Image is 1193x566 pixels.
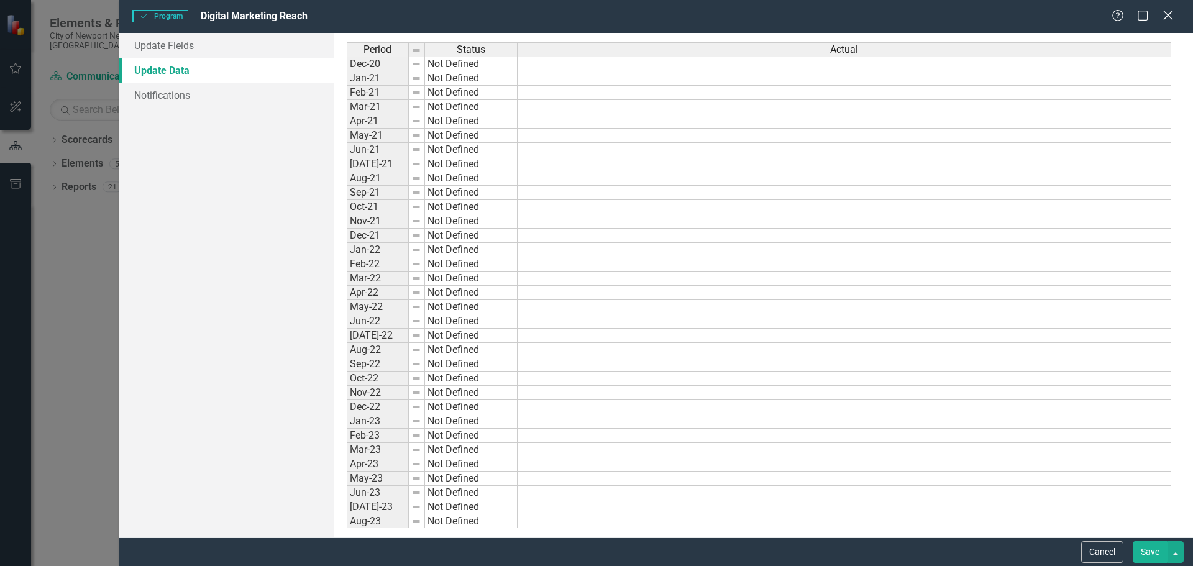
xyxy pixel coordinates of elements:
[201,10,308,22] span: Digital Marketing Reach
[347,457,409,472] td: Apr-23
[425,372,518,386] td: Not Defined
[347,414,409,429] td: Jan-23
[425,86,518,100] td: Not Defined
[347,243,409,257] td: Jan-22
[425,286,518,300] td: Not Defined
[119,33,334,58] a: Update Fields
[347,329,409,343] td: [DATE]-22
[347,100,409,114] td: Mar-21
[411,388,421,398] img: 8DAGhfEEPCf229AAAAAElFTkSuQmCC
[425,400,518,414] td: Not Defined
[411,359,421,369] img: 8DAGhfEEPCf229AAAAAElFTkSuQmCC
[425,343,518,357] td: Not Defined
[425,71,518,86] td: Not Defined
[425,257,518,272] td: Not Defined
[425,500,518,514] td: Not Defined
[425,143,518,157] td: Not Defined
[363,44,391,55] span: Period
[411,102,421,112] img: 8DAGhfEEPCf229AAAAAElFTkSuQmCC
[347,229,409,243] td: Dec-21
[411,145,421,155] img: 8DAGhfEEPCf229AAAAAElFTkSuQmCC
[411,245,421,255] img: 8DAGhfEEPCf229AAAAAElFTkSuQmCC
[1081,541,1123,563] button: Cancel
[411,216,421,226] img: 8DAGhfEEPCf229AAAAAElFTkSuQmCC
[347,514,409,529] td: Aug-23
[119,83,334,107] a: Notifications
[411,402,421,412] img: 8DAGhfEEPCf229AAAAAElFTkSuQmCC
[347,443,409,457] td: Mar-23
[425,414,518,429] td: Not Defined
[425,186,518,200] td: Not Defined
[411,231,421,240] img: 8DAGhfEEPCf229AAAAAElFTkSuQmCC
[411,502,421,512] img: 8DAGhfEEPCf229AAAAAElFTkSuQmCC
[411,316,421,326] img: 8DAGhfEEPCf229AAAAAElFTkSuQmCC
[411,130,421,140] img: 8DAGhfEEPCf229AAAAAElFTkSuQmCC
[411,516,421,526] img: 8DAGhfEEPCf229AAAAAElFTkSuQmCC
[411,473,421,483] img: 8DAGhfEEPCf229AAAAAElFTkSuQmCC
[411,416,421,426] img: 8DAGhfEEPCf229AAAAAElFTkSuQmCC
[411,488,421,498] img: 8DAGhfEEPCf229AAAAAElFTkSuQmCC
[830,44,858,55] span: Actual
[425,114,518,129] td: Not Defined
[347,86,409,100] td: Feb-21
[347,429,409,443] td: Feb-23
[347,71,409,86] td: Jan-21
[132,10,188,22] span: Program
[411,331,421,340] img: 8DAGhfEEPCf229AAAAAElFTkSuQmCC
[411,88,421,98] img: 8DAGhfEEPCf229AAAAAElFTkSuQmCC
[425,457,518,472] td: Not Defined
[347,343,409,357] td: Aug-22
[425,443,518,457] td: Not Defined
[347,472,409,486] td: May-23
[411,116,421,126] img: 8DAGhfEEPCf229AAAAAElFTkSuQmCC
[425,272,518,286] td: Not Defined
[411,159,421,169] img: 8DAGhfEEPCf229AAAAAElFTkSuQmCC
[425,429,518,443] td: Not Defined
[425,386,518,400] td: Not Defined
[411,302,421,312] img: 8DAGhfEEPCf229AAAAAElFTkSuQmCC
[411,259,421,269] img: 8DAGhfEEPCf229AAAAAElFTkSuQmCC
[347,314,409,329] td: Jun-22
[411,445,421,455] img: 8DAGhfEEPCf229AAAAAElFTkSuQmCC
[425,214,518,229] td: Not Defined
[411,431,421,440] img: 8DAGhfEEPCf229AAAAAElFTkSuQmCC
[347,214,409,229] td: Nov-21
[411,59,421,69] img: 8DAGhfEEPCf229AAAAAElFTkSuQmCC
[425,486,518,500] td: Not Defined
[411,288,421,298] img: 8DAGhfEEPCf229AAAAAElFTkSuQmCC
[347,386,409,400] td: Nov-22
[347,372,409,386] td: Oct-22
[425,100,518,114] td: Not Defined
[411,459,421,469] img: 8DAGhfEEPCf229AAAAAElFTkSuQmCC
[347,286,409,300] td: Apr-22
[347,57,409,71] td: Dec-20
[347,257,409,272] td: Feb-22
[425,171,518,186] td: Not Defined
[425,472,518,486] td: Not Defined
[425,157,518,171] td: Not Defined
[411,173,421,183] img: 8DAGhfEEPCf229AAAAAElFTkSuQmCC
[347,171,409,186] td: Aug-21
[119,58,334,83] a: Update Data
[347,157,409,171] td: [DATE]-21
[425,229,518,243] td: Not Defined
[411,345,421,355] img: 8DAGhfEEPCf229AAAAAElFTkSuQmCC
[347,400,409,414] td: Dec-22
[347,186,409,200] td: Sep-21
[411,45,421,55] img: 8DAGhfEEPCf229AAAAAElFTkSuQmCC
[425,514,518,529] td: Not Defined
[347,143,409,157] td: Jun-21
[347,486,409,500] td: Jun-23
[347,272,409,286] td: Mar-22
[347,114,409,129] td: Apr-21
[1133,541,1168,563] button: Save
[347,357,409,372] td: Sep-22
[425,314,518,329] td: Not Defined
[411,273,421,283] img: 8DAGhfEEPCf229AAAAAElFTkSuQmCC
[425,329,518,343] td: Not Defined
[411,373,421,383] img: 8DAGhfEEPCf229AAAAAElFTkSuQmCC
[425,57,518,71] td: Not Defined
[425,243,518,257] td: Not Defined
[411,188,421,198] img: 8DAGhfEEPCf229AAAAAElFTkSuQmCC
[347,300,409,314] td: May-22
